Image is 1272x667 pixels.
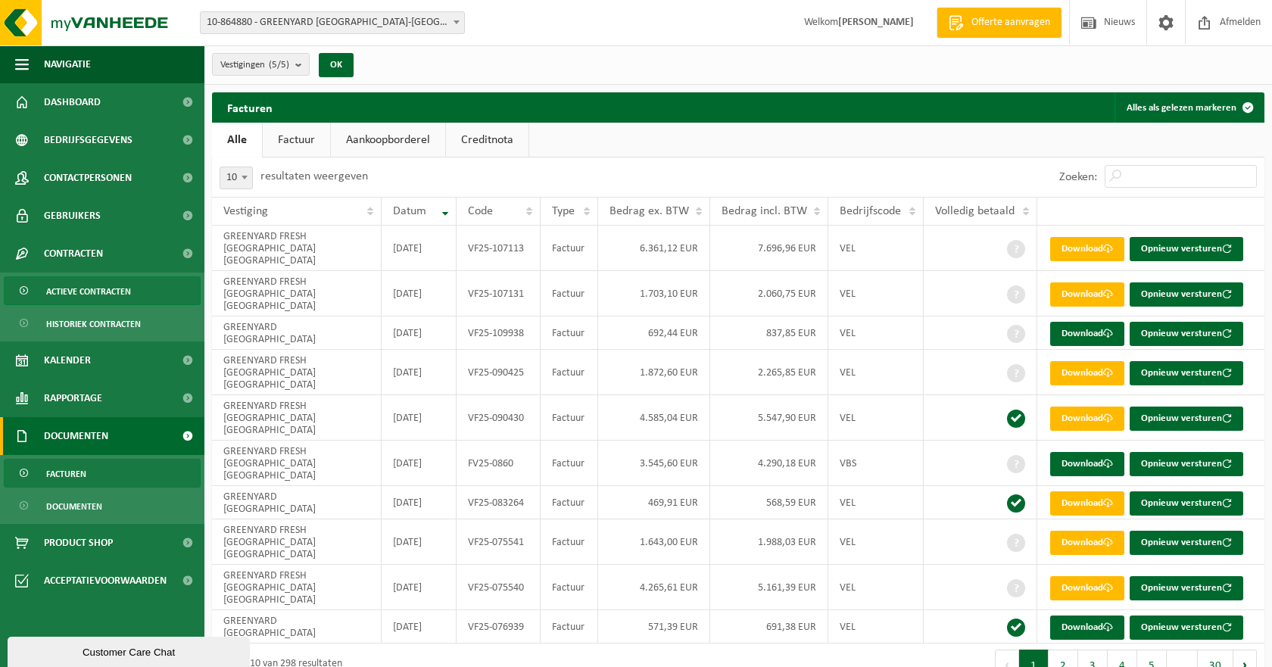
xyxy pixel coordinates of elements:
span: Code [468,205,493,217]
span: Contracten [44,235,103,273]
span: Gebruikers [44,197,101,235]
td: GREENYARD FRESH [GEOGRAPHIC_DATA] [GEOGRAPHIC_DATA] [212,441,382,486]
td: 6.361,12 EUR [598,226,710,271]
td: GREENYARD FRESH [GEOGRAPHIC_DATA] [GEOGRAPHIC_DATA] [212,350,382,395]
a: Creditnota [446,123,528,157]
td: [DATE] [382,271,457,316]
a: Aankoopborderel [331,123,445,157]
td: GREENYARD [GEOGRAPHIC_DATA] [212,610,382,644]
td: 5.547,90 EUR [710,395,828,441]
button: Opnieuw versturen [1130,576,1243,600]
a: Offerte aanvragen [937,8,1062,38]
td: GREENYARD FRESH [GEOGRAPHIC_DATA] [GEOGRAPHIC_DATA] [212,271,382,316]
td: VF25-075540 [457,565,540,610]
a: Historiek contracten [4,309,201,338]
td: VBS [828,441,924,486]
a: Download [1050,322,1124,346]
td: Factuur [541,226,599,271]
td: Factuur [541,610,599,644]
a: Download [1050,452,1124,476]
td: VEL [828,486,924,519]
td: 1.988,03 EUR [710,519,828,565]
td: [DATE] [382,226,457,271]
span: Rapportage [44,379,102,417]
td: [DATE] [382,350,457,395]
td: 837,85 EUR [710,316,828,350]
td: GREENYARD FRESH [GEOGRAPHIC_DATA] [GEOGRAPHIC_DATA] [212,519,382,565]
td: GREENYARD [GEOGRAPHIC_DATA] [212,486,382,519]
a: Actieve contracten [4,276,201,305]
td: VEL [828,610,924,644]
td: 571,39 EUR [598,610,710,644]
span: Bedrijfscode [840,205,901,217]
td: 469,91 EUR [598,486,710,519]
span: Documenten [46,492,102,521]
button: Opnieuw versturen [1130,407,1243,431]
td: VF25-090430 [457,395,540,441]
td: 3.545,60 EUR [598,441,710,486]
td: VF25-090425 [457,350,540,395]
td: [DATE] [382,441,457,486]
td: VEL [828,519,924,565]
td: VF25-076939 [457,610,540,644]
span: Contactpersonen [44,159,132,197]
span: Kalender [44,341,91,379]
span: 10 [220,167,252,189]
span: Datum [393,205,426,217]
td: 1.872,60 EUR [598,350,710,395]
td: [DATE] [382,395,457,441]
span: Volledig betaald [935,205,1015,217]
span: Historiek contracten [46,310,141,338]
td: Factuur [541,350,599,395]
span: Dashboard [44,83,101,121]
td: VEL [828,395,924,441]
a: Download [1050,576,1124,600]
td: VEL [828,226,924,271]
td: Factuur [541,271,599,316]
button: Opnieuw versturen [1130,491,1243,516]
span: 10 [220,167,253,189]
a: Documenten [4,491,201,520]
label: resultaten weergeven [260,170,368,182]
td: VF25-107113 [457,226,540,271]
button: Opnieuw versturen [1130,237,1243,261]
label: Zoeken: [1059,171,1097,183]
td: 7.696,96 EUR [710,226,828,271]
button: Opnieuw versturen [1130,282,1243,307]
td: Factuur [541,395,599,441]
td: GREENYARD FRESH [GEOGRAPHIC_DATA] [GEOGRAPHIC_DATA] [212,395,382,441]
td: 4.290,18 EUR [710,441,828,486]
span: Bedrag ex. BTW [609,205,689,217]
td: VF25-109938 [457,316,540,350]
span: 10-864880 - GREENYARD SINT-KATELIJNE-WAVER [200,11,465,34]
span: Bedrag incl. BTW [722,205,807,217]
td: [DATE] [382,519,457,565]
td: VF25-083264 [457,486,540,519]
span: Vestigingen [220,54,289,76]
a: Facturen [4,459,201,488]
span: 10-864880 - GREENYARD SINT-KATELIJNE-WAVER [201,12,464,33]
span: Product Shop [44,524,113,562]
span: Bedrijfsgegevens [44,121,132,159]
button: OK [319,53,354,77]
button: Opnieuw versturen [1130,531,1243,555]
td: VEL [828,316,924,350]
a: Download [1050,237,1124,261]
td: VEL [828,271,924,316]
td: VEL [828,350,924,395]
span: Vestiging [223,205,268,217]
a: Alle [212,123,262,157]
a: Download [1050,531,1124,555]
td: FV25-0860 [457,441,540,486]
a: Download [1050,407,1124,431]
iframe: chat widget [8,634,253,667]
a: Download [1050,491,1124,516]
button: Opnieuw versturen [1130,452,1243,476]
td: 4.585,04 EUR [598,395,710,441]
span: Facturen [46,460,86,488]
span: Acceptatievoorwaarden [44,562,167,600]
a: Download [1050,616,1124,640]
td: GREENYARD [GEOGRAPHIC_DATA] [212,316,382,350]
td: 4.265,61 EUR [598,565,710,610]
button: Opnieuw versturen [1130,322,1243,346]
